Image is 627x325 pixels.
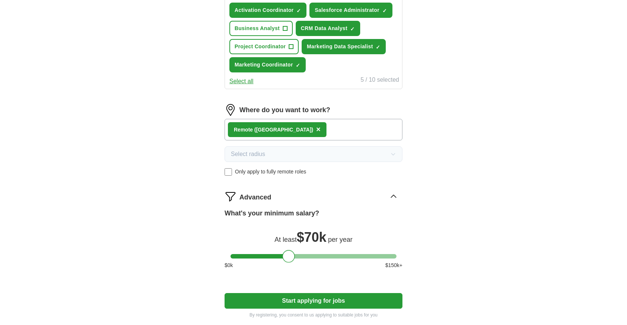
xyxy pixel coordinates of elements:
[275,236,297,243] span: At least
[231,150,265,159] span: Select radius
[297,230,326,245] span: $ 70k
[235,61,293,69] span: Marketing Coordinator
[229,3,306,18] button: Activation Coordinator✓
[225,261,233,269] span: $ 0 k
[225,191,236,202] img: filter
[376,44,380,50] span: ✓
[234,126,313,134] div: Remote ([GEOGRAPHIC_DATA])
[235,168,306,176] span: Only apply to fully remote roles
[296,8,301,14] span: ✓
[235,25,280,32] span: Business Analyst
[302,39,386,54] button: Marketing Data Specialist✓
[229,77,253,86] button: Select all
[350,26,355,32] span: ✓
[328,236,352,243] span: per year
[225,146,402,162] button: Select radius
[309,3,392,18] button: Salesforce Administrator✓
[235,6,293,14] span: Activation Coordinator
[225,208,319,218] label: What's your minimum salary?
[296,62,300,68] span: ✓
[235,43,286,51] span: Project Coordinator
[315,6,379,14] span: Salesforce Administrator
[225,168,232,176] input: Only apply to fully remote roles
[229,21,293,36] button: Business Analyst
[229,39,299,54] button: Project Coordinator
[385,261,402,269] span: $ 150 k+
[225,104,236,116] img: location.png
[225,312,402,318] p: By registering, you consent to us applying to suitable jobs for you
[316,124,321,135] button: ×
[361,75,399,86] div: 5 / 10 selected
[301,25,348,32] span: CRM Data Analyst
[296,21,361,36] button: CRM Data Analyst✓
[239,105,330,115] label: Where do you want to work?
[239,192,271,202] span: Advanced
[307,43,373,51] span: Marketing Data Specialist
[316,125,321,133] span: ×
[382,8,387,14] span: ✓
[229,57,306,72] button: Marketing Coordinator✓
[225,293,402,309] button: Start applying for jobs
